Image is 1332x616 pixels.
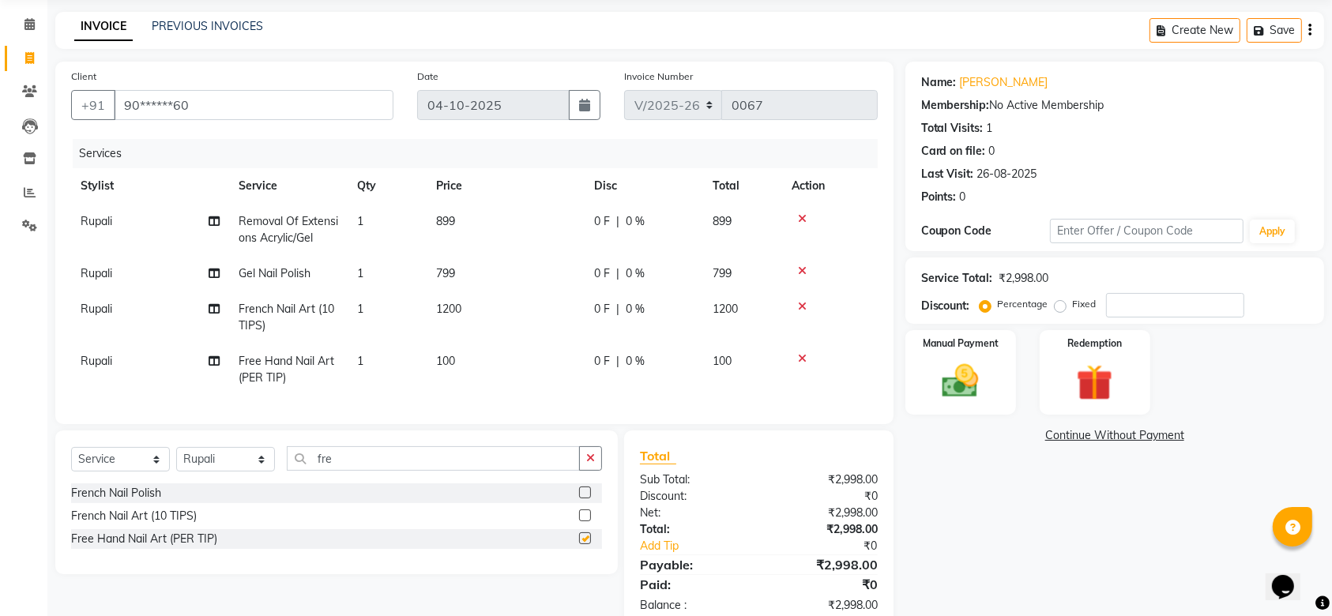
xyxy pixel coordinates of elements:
[427,168,585,204] th: Price
[921,166,974,182] div: Last Visit:
[71,508,197,524] div: French Nail Art (10 TIPS)
[626,213,645,230] span: 0 %
[594,353,610,370] span: 0 F
[758,521,889,538] div: ₹2,998.00
[436,354,455,368] span: 100
[1150,18,1240,43] button: Create New
[357,214,363,228] span: 1
[594,213,610,230] span: 0 F
[417,69,438,84] label: Date
[436,266,455,280] span: 799
[74,13,133,41] a: INVOICE
[1073,297,1097,311] label: Fixed
[628,555,758,574] div: Payable:
[71,69,96,84] label: Client
[81,266,112,280] span: Rupali
[640,448,676,464] span: Total
[626,301,645,317] span: 0 %
[921,74,957,91] div: Name:
[628,597,758,614] div: Balance :
[71,168,229,204] th: Stylist
[921,189,957,205] div: Points:
[781,538,890,554] div: ₹0
[626,353,645,370] span: 0 %
[1247,18,1302,43] button: Save
[921,270,993,287] div: Service Total:
[921,143,986,160] div: Card on file:
[229,168,348,204] th: Service
[436,214,455,228] span: 899
[1065,360,1124,405] img: _gift.svg
[1250,220,1295,243] button: Apply
[348,168,427,204] th: Qty
[616,301,619,317] span: |
[239,214,338,245] span: Removal Of Extensions Acrylic/Gel
[921,97,990,114] div: Membership:
[628,505,758,521] div: Net:
[1067,336,1122,351] label: Redemption
[71,485,161,501] div: French Nail Polish
[713,354,732,368] span: 100
[628,575,758,594] div: Paid:
[357,354,363,368] span: 1
[713,302,738,316] span: 1200
[960,74,1048,91] a: [PERSON_NAME]
[594,265,610,282] span: 0 F
[628,488,758,505] div: Discount:
[357,302,363,316] span: 1
[287,446,580,471] input: Search or Scan
[758,575,889,594] div: ₹0
[616,353,619,370] span: |
[616,265,619,282] span: |
[152,19,263,33] a: PREVIOUS INVOICES
[1266,553,1316,600] iframe: chat widget
[628,521,758,538] div: Total:
[960,189,966,205] div: 0
[71,90,115,120] button: +91
[758,471,889,488] div: ₹2,998.00
[1050,219,1244,243] input: Enter Offer / Coupon Code
[594,301,610,317] span: 0 F
[999,270,1049,287] div: ₹2,998.00
[628,538,781,554] a: Add Tip
[239,302,334,332] span: French Nail Art (10 TIPS)
[758,555,889,574] div: ₹2,998.00
[977,166,1037,182] div: 26-08-2025
[909,427,1321,444] a: Continue Without Payment
[923,336,999,351] label: Manual Payment
[71,531,217,547] div: Free Hand Nail Art (PER TIP)
[239,354,334,385] span: Free Hand Nail Art (PER TIP)
[713,214,732,228] span: 899
[921,223,1050,239] div: Coupon Code
[436,302,461,316] span: 1200
[81,302,112,316] span: Rupali
[921,120,984,137] div: Total Visits:
[585,168,703,204] th: Disc
[921,97,1308,114] div: No Active Membership
[628,471,758,488] div: Sub Total:
[703,168,782,204] th: Total
[357,266,363,280] span: 1
[758,488,889,505] div: ₹0
[989,143,995,160] div: 0
[921,298,970,314] div: Discount:
[624,69,693,84] label: Invoice Number
[616,213,619,230] span: |
[81,354,112,368] span: Rupali
[758,597,889,614] div: ₹2,998.00
[626,265,645,282] span: 0 %
[239,266,310,280] span: Gel Nail Polish
[81,214,112,228] span: Rupali
[114,90,393,120] input: Search by Name/Mobile/Email/Code
[73,139,890,168] div: Services
[713,266,732,280] span: 799
[782,168,878,204] th: Action
[998,297,1048,311] label: Percentage
[931,360,990,402] img: _cash.svg
[987,120,993,137] div: 1
[758,505,889,521] div: ₹2,998.00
